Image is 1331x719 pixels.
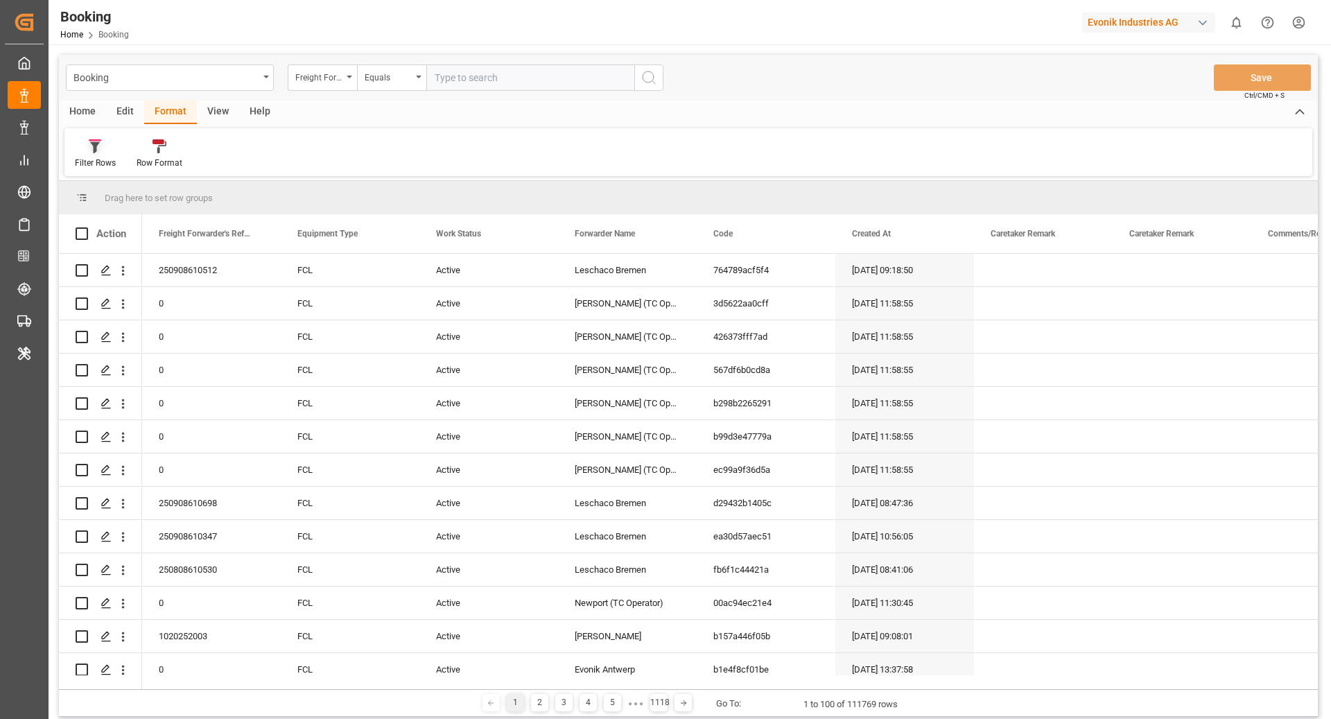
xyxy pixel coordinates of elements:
div: [DATE] 11:58:55 [835,354,974,386]
div: Press SPACE to select this row. [59,453,142,487]
div: Active [419,387,558,419]
div: [DATE] 08:47:36 [835,487,974,519]
div: fb6f1c44421a [697,553,835,586]
span: Ctrl/CMD + S [1244,90,1285,101]
div: Equals [365,68,412,84]
div: Active [419,487,558,519]
a: Home [60,30,83,40]
div: [PERSON_NAME] (TC Operator) [558,287,697,320]
div: Leschaco Bremen [558,254,697,286]
div: Press SPACE to select this row. [59,587,142,620]
span: Created At [852,229,891,239]
div: 1 [507,694,524,711]
div: 1118 [650,694,668,711]
div: ec99a9f36d5a [697,453,835,486]
span: Caretaker Remark [991,229,1055,239]
div: 0 [142,320,281,353]
div: [PERSON_NAME] (TC Operator) [558,420,697,453]
div: b157a446f05b [697,620,835,652]
div: 0 [142,287,281,320]
div: [DATE] 11:30:45 [835,587,974,619]
div: Booking [60,6,129,27]
div: Newport (TC Operator) [558,587,697,619]
button: Evonik Industries AG [1082,9,1221,35]
div: Active [419,453,558,486]
div: Active [419,320,558,353]
div: 0 [142,453,281,486]
div: Active [419,287,558,320]
div: [DATE] 11:58:55 [835,453,974,486]
button: Save [1214,64,1311,91]
div: 567df6b0cd8a [697,354,835,386]
div: Go To: [716,697,741,711]
div: [DATE] 13:37:58 [835,653,974,686]
input: Type to search [426,64,634,91]
div: Active [419,620,558,652]
div: FCL [281,653,419,686]
span: Freight Forwarder's Reference No. [159,229,252,239]
div: Active [419,354,558,386]
div: [PERSON_NAME] [558,620,697,652]
div: ● ● ● [628,698,643,709]
div: [DATE] 08:41:06 [835,553,974,586]
div: 764789acf5f4 [697,254,835,286]
span: Drag here to set row groups [105,193,213,203]
button: open menu [357,64,426,91]
div: FCL [281,587,419,619]
span: Caretaker Remark [1129,229,1194,239]
button: show 0 new notifications [1221,7,1252,38]
div: [PERSON_NAME] (TC Operator) [558,387,697,419]
div: Leschaco Bremen [558,553,697,586]
div: 1020252003 [142,620,281,652]
div: ea30d57aec51 [697,520,835,553]
div: 0 [142,354,281,386]
div: FCL [281,520,419,553]
button: open menu [66,64,274,91]
div: Press SPACE to select this row. [59,287,142,320]
div: FCL [281,487,419,519]
div: Active [419,420,558,453]
div: 250908610347 [142,520,281,553]
div: 0 [142,587,281,619]
div: Evonik Industries AG [1082,12,1215,33]
div: Leschaco Bremen [558,487,697,519]
div: FCL [281,453,419,486]
div: FCL [281,354,419,386]
div: Evonik Antwerp [558,653,697,686]
div: Press SPACE to select this row. [59,487,142,520]
div: Format [144,101,197,124]
div: Press SPACE to select this row. [59,553,142,587]
div: Press SPACE to select this row. [59,387,142,420]
div: d29432b1405c [697,487,835,519]
div: Leschaco Bremen [558,520,697,553]
div: 250908610512 [142,254,281,286]
div: FCL [281,254,419,286]
div: Help [239,101,281,124]
div: Booking [73,68,259,85]
span: Code [713,229,733,239]
div: 5 [604,694,621,711]
div: FCL [281,320,419,353]
div: Press SPACE to select this row. [59,620,142,653]
div: 0 [142,420,281,453]
div: Press SPACE to select this row. [59,320,142,354]
div: 2 [531,694,548,711]
div: 0 [142,653,281,686]
div: b1e4f8cf01be [697,653,835,686]
div: Action [96,227,126,240]
span: Equipment Type [297,229,358,239]
div: Press SPACE to select this row. [59,420,142,453]
div: b298b2265291 [697,387,835,419]
div: Row Format [137,157,182,169]
div: FCL [281,387,419,419]
div: 1 to 100 of 111769 rows [803,698,898,711]
div: FCL [281,553,419,586]
div: [DATE] 11:58:55 [835,387,974,419]
div: 4 [580,694,597,711]
div: b99d3e47779a [697,420,835,453]
div: Press SPACE to select this row. [59,520,142,553]
div: Home [59,101,106,124]
div: [DATE] 11:58:55 [835,287,974,320]
div: [DATE] 11:58:55 [835,420,974,453]
div: Active [419,653,558,686]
